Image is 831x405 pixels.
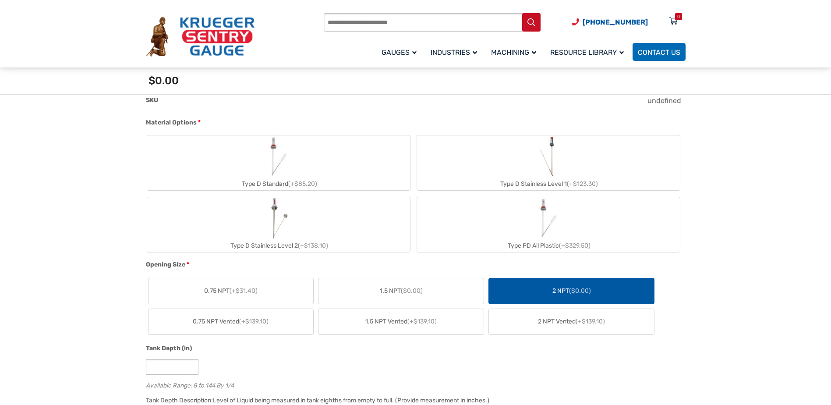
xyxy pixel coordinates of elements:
[572,17,648,28] a: Phone Number (920) 434-8860
[193,317,269,326] span: 0.75 NPT Vented
[559,242,591,249] span: (+$329.50)
[146,345,192,352] span: Tank Depth (in)
[567,180,598,188] span: (+$123.30)
[425,42,486,62] a: Industries
[545,42,633,62] a: Resource Library
[431,48,477,57] span: Industries
[486,42,545,62] a: Machining
[146,96,158,104] span: SKU
[198,118,201,127] abbr: required
[417,178,680,190] div: Type D Stainless Level 1
[537,135,560,178] img: Chemical Sight Gauge
[146,17,255,57] img: Krueger Sentry Gauge
[147,239,410,252] div: Type D Stainless Level 2
[417,197,680,252] label: Type PD All Plastic
[147,197,410,252] label: Type D Stainless Level 2
[147,135,410,190] label: Type D Standard
[550,48,624,57] span: Resource Library
[146,380,681,388] div: Available Range: 8 to 144 By 1/4
[147,178,410,190] div: Type D Standard
[380,286,423,295] span: 1.5 NPT
[407,318,437,325] span: (+$139.10)
[569,287,591,295] span: ($0.00)
[382,48,417,57] span: Gauges
[146,261,185,268] span: Opening Size
[491,48,536,57] span: Machining
[149,75,179,87] span: $0.00
[288,180,317,188] span: (+$85.20)
[417,135,680,190] label: Type D Stainless Level 1
[677,13,680,20] div: 0
[633,43,686,61] a: Contact Us
[638,48,680,57] span: Contact Us
[239,318,269,325] span: (+$139.10)
[401,287,423,295] span: ($0.00)
[298,242,328,249] span: (+$138.10)
[146,119,197,126] span: Material Options
[417,239,680,252] div: Type PD All Plastic
[583,18,648,26] span: [PHONE_NUMBER]
[552,286,591,295] span: 2 NPT
[213,397,489,404] div: Level of Liquid being measured in tank eighths from empty to full. (Provide measurement in inches.)
[204,286,258,295] span: 0.75 NPT
[187,260,189,269] abbr: required
[365,317,437,326] span: 1.5 NPT Vented
[647,96,681,105] span: undefined
[146,397,213,404] span: Tank Depth Description:
[576,318,605,325] span: (+$139.10)
[538,317,605,326] span: 2 NPT Vented
[376,42,425,62] a: Gauges
[230,287,258,295] span: (+$31.40)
